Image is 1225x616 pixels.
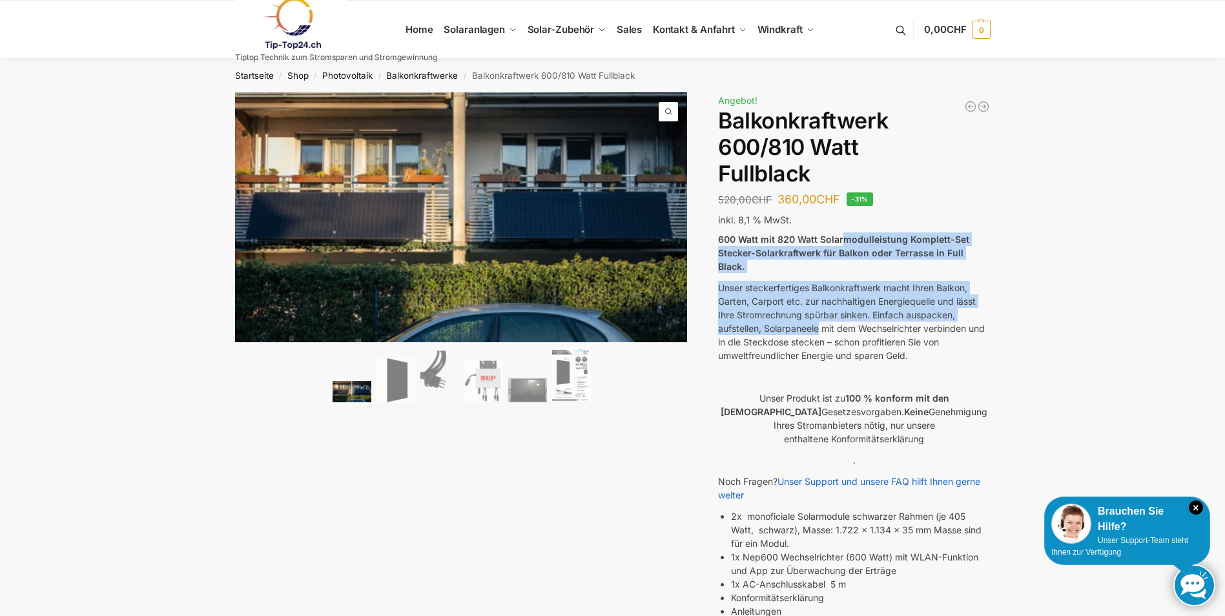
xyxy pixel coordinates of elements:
span: 0 [973,21,991,39]
span: / [309,71,322,81]
li: Konformitätserklärung [731,591,990,604]
a: Startseite [235,70,274,81]
p: . [718,453,990,467]
a: Balkonkraftwerk 445/600 Watt Bificial [964,100,977,113]
span: Angebot! [718,95,757,106]
strong: 100 % konform mit den [DEMOGRAPHIC_DATA] [721,393,949,417]
span: Solar-Zubehör [528,23,595,36]
span: / [373,71,386,81]
span: / [458,71,471,81]
span: inkl. 8,1 % MwSt. [718,214,792,225]
bdi: 520,00 [718,194,772,206]
div: Brauchen Sie Hilfe? [1051,504,1203,535]
h1: Balkonkraftwerk 600/810 Watt Fullblack [718,108,990,187]
a: Shop [287,70,309,81]
a: 0,00CHF 0 [924,10,990,49]
span: Solaranlagen [444,23,505,36]
img: Balkonkraftwerk 600/810 Watt Fullblack – Bild 6 [552,347,591,402]
p: Unser steckerfertiges Balkonkraftwerk macht Ihren Balkon, Garten, Carport etc. zur nachhaltigen E... [718,281,990,362]
img: Customer service [1051,504,1091,544]
a: Solar-Zubehör [522,1,611,59]
li: 2x monoficiale Solarmodule schwarzer Rahmen (je 405 Watt, schwarz), Masse: 1.722 x 1.134 x 35 mm ... [731,509,990,550]
a: Balkonkraftwerke [386,70,458,81]
li: 1x AC-Anschlusskabel 5 m [731,577,990,591]
nav: Breadcrumb [212,59,1013,92]
span: Kontakt & Anfahrt [653,23,735,36]
img: Balkonkraftwerk 600/810 Watt Fullblack 3 [687,92,1140,611]
a: Unser Support und unsere FAQ hilft Ihnen gerne weiter [718,476,980,500]
strong: 600 Watt mit 820 Watt Solarmodulleistung Komplett-Set Stecker-Solarkraftwerk für Balkon oder Terr... [718,234,969,272]
i: Schließen [1189,500,1203,515]
img: Balkonkraftwerk 600/810 Watt Fullblack – Bild 5 [508,378,547,402]
span: CHF [947,23,967,36]
span: 0,00 [924,23,966,36]
p: Tiptop Technik zum Stromsparen und Stromgewinnung [235,54,437,61]
p: Unser Produkt ist zu Gesetzesvorgaben. Genehmigung Ihres Stromanbieters nötig, nur unsere enthalt... [718,391,990,446]
bdi: 360,00 [777,192,840,206]
span: / [274,71,287,81]
img: NEP 800 Drosselbar auf 600 Watt [464,360,503,402]
p: Noch Fragen? [718,475,990,502]
img: 2 Balkonkraftwerke [333,381,371,402]
a: Photovoltaik [322,70,373,81]
span: Windkraft [757,23,803,36]
span: Unser Support-Team steht Ihnen zur Verfügung [1051,536,1188,557]
img: TommaTech Vorderseite [376,358,415,402]
a: Windkraft [752,1,819,59]
a: 890/600 Watt Solarkraftwerk + 2,7 KW Batteriespeicher Genehmigungsfrei [977,100,990,113]
li: 1x Nep600 Wechselrichter (600 Watt) mit WLAN-Funktion und App zur Überwachung der Erträge [731,550,990,577]
a: Kontakt & Anfahrt [647,1,752,59]
strong: Keine [904,406,929,417]
a: Solaranlagen [438,1,522,59]
a: Sales [611,1,647,59]
span: Sales [617,23,643,36]
img: Anschlusskabel-3meter_schweizer-stecker [420,351,459,402]
span: CHF [816,192,840,206]
span: CHF [752,194,772,206]
span: -31% [847,192,873,206]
